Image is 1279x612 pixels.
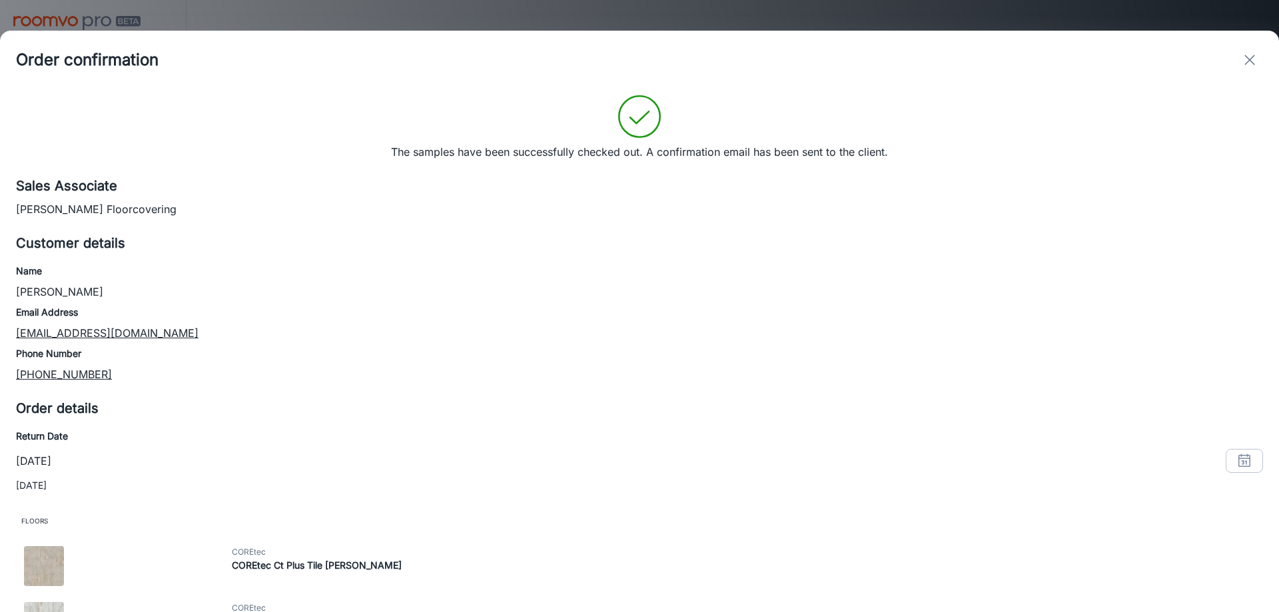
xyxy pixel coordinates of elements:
p: [DATE] [16,453,51,469]
h6: Return Date [16,429,1263,444]
a: [EMAIL_ADDRESS][DOMAIN_NAME] [16,326,199,340]
p: [PERSON_NAME] [16,284,1263,300]
h6: Name [16,264,1263,278]
h6: COREtec Ct Plus Tile [PERSON_NAME] [232,558,1266,573]
h5: Sales Associate [16,176,1263,196]
span: Floors [16,509,1263,533]
button: exit [1236,47,1263,73]
p: The samples have been successfully checked out. A confirmation email has been sent to the client. [391,144,888,160]
p: [DATE] [16,478,1263,493]
h6: Phone Number [16,346,1263,361]
h5: Order details [16,398,1263,418]
a: [PHONE_NUMBER] [16,368,112,381]
p: [PERSON_NAME] Floorcovering [16,201,1263,217]
span: COREtec [232,546,1266,558]
h6: Email Address [16,305,1263,320]
img: COREtec Ct Plus Tile Iona Stone [24,546,64,586]
h4: Order confirmation [16,48,159,72]
h5: Customer details [16,233,1263,253]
